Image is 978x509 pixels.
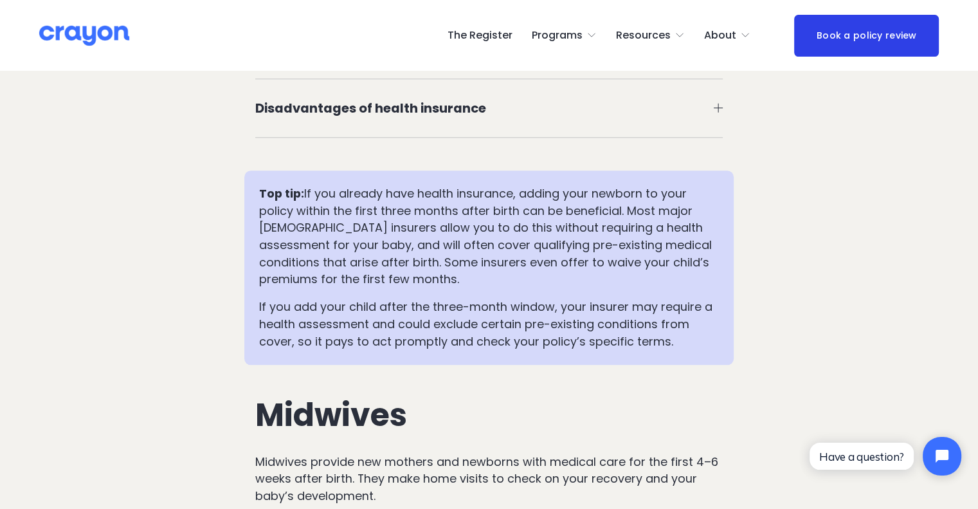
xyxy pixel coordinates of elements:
span: Resources [616,26,671,45]
p: Midwives provide new mothers and newborns with medical care for the first 4–6 weeks after birth. ... [255,454,723,505]
span: Disadvantages of health insurance [255,98,714,118]
a: folder dropdown [704,25,750,46]
p: If you already have health insurance, adding your newborn to your policy within the first three m... [259,185,720,288]
button: Disadvantages of health insurance [255,79,723,137]
a: folder dropdown [532,25,597,46]
a: The Register [448,25,512,46]
img: Crayon [39,24,129,47]
strong: Top tip: [259,185,304,201]
h2: Midwives [255,398,723,432]
span: About [704,26,736,45]
a: Book a policy review [794,15,939,57]
iframe: Tidio Chat [799,426,972,486]
span: Programs [532,26,583,45]
p: If you add your child after the three-month window, your insurer may require a health assessment ... [259,299,720,350]
a: folder dropdown [616,25,685,46]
